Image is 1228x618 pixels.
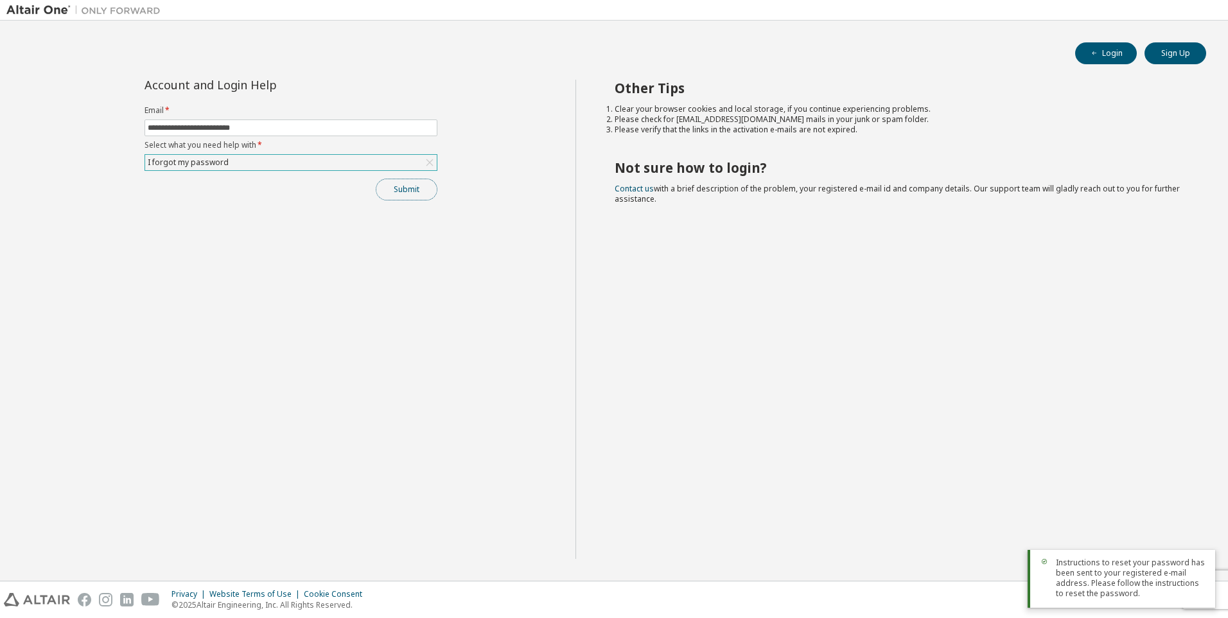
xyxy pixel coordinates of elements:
div: I forgot my password [145,155,437,170]
img: facebook.svg [78,593,91,606]
label: Email [145,105,437,116]
span: with a brief description of the problem, your registered e-mail id and company details. Our suppo... [615,183,1180,204]
label: Select what you need help with [145,140,437,150]
img: linkedin.svg [120,593,134,606]
div: I forgot my password [146,155,231,170]
button: Submit [376,179,437,200]
button: Sign Up [1145,42,1206,64]
img: altair_logo.svg [4,593,70,606]
h2: Not sure how to login? [615,159,1184,176]
button: Login [1075,42,1137,64]
img: instagram.svg [99,593,112,606]
h2: Other Tips [615,80,1184,96]
li: Please check for [EMAIL_ADDRESS][DOMAIN_NAME] mails in your junk or spam folder. [615,114,1184,125]
div: Privacy [171,589,209,599]
p: © 2025 Altair Engineering, Inc. All Rights Reserved. [171,599,370,610]
span: Instructions to reset your password has been sent to your registered e-mail address. Please follo... [1056,558,1205,599]
li: Please verify that the links in the activation e-mails are not expired. [615,125,1184,135]
a: Contact us [615,183,654,194]
div: Cookie Consent [304,589,370,599]
img: Altair One [6,4,167,17]
li: Clear your browser cookies and local storage, if you continue experiencing problems. [615,104,1184,114]
img: youtube.svg [141,593,160,606]
div: Website Terms of Use [209,589,304,599]
div: Account and Login Help [145,80,379,90]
